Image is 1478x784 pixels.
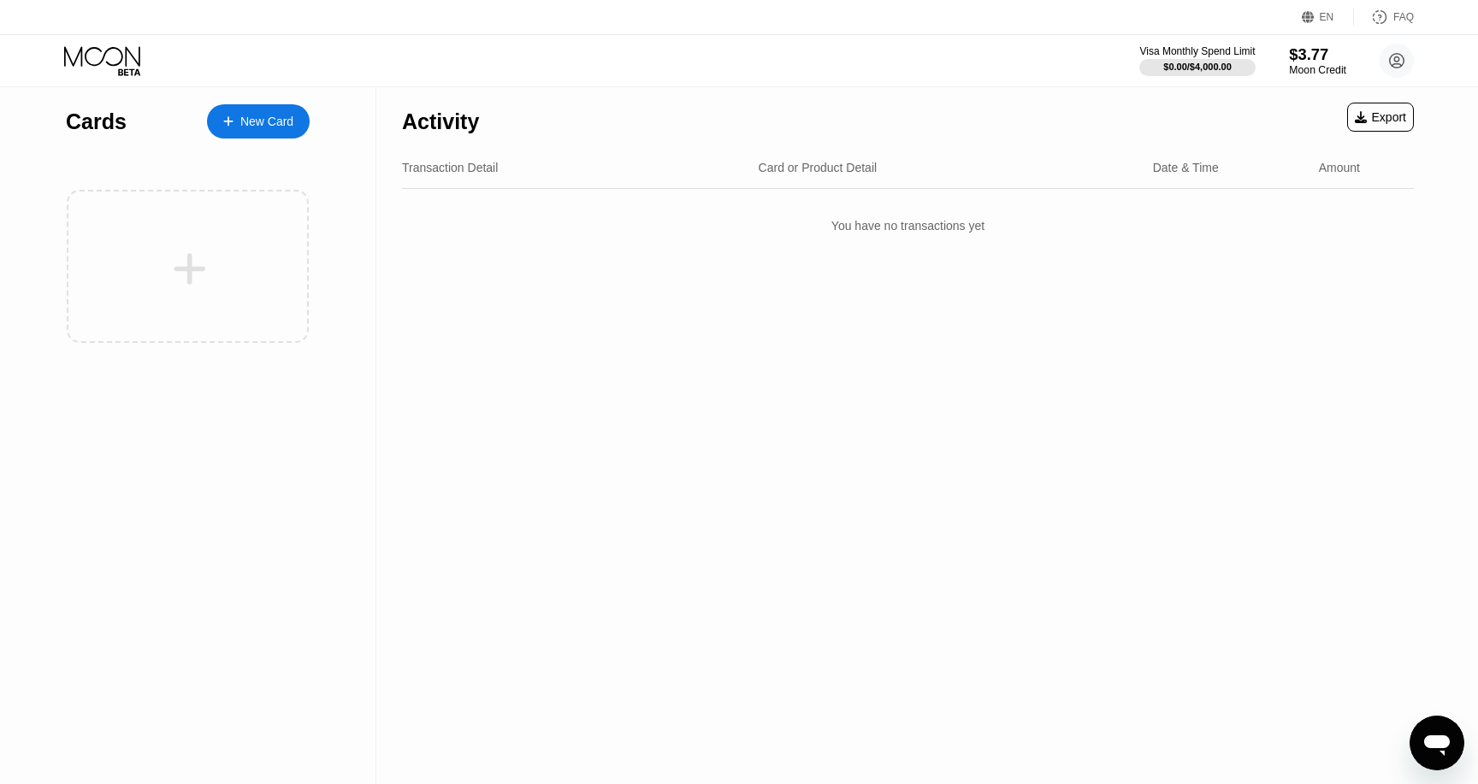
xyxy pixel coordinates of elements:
[207,104,310,139] div: New Card
[1319,161,1360,174] div: Amount
[1354,9,1414,26] div: FAQ
[402,161,498,174] div: Transaction Detail
[759,161,878,174] div: Card or Product Detail
[1302,9,1354,26] div: EN
[1139,45,1255,57] div: Visa Monthly Spend Limit
[1347,103,1414,132] div: Export
[1320,11,1334,23] div: EN
[1163,62,1232,72] div: $0.00 / $4,000.00
[1139,45,1255,76] div: Visa Monthly Spend Limit$0.00/$4,000.00
[66,109,127,134] div: Cards
[1393,11,1414,23] div: FAQ
[402,109,479,134] div: Activity
[1410,716,1464,770] iframe: Кнопка запуска окна обмена сообщениями
[402,202,1414,250] div: You have no transactions yet
[1289,45,1346,76] div: $3.77Moon Credit
[1289,64,1346,76] div: Moon Credit
[1355,110,1406,124] div: Export
[1289,45,1346,63] div: $3.77
[240,115,293,129] div: New Card
[1153,161,1219,174] div: Date & Time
